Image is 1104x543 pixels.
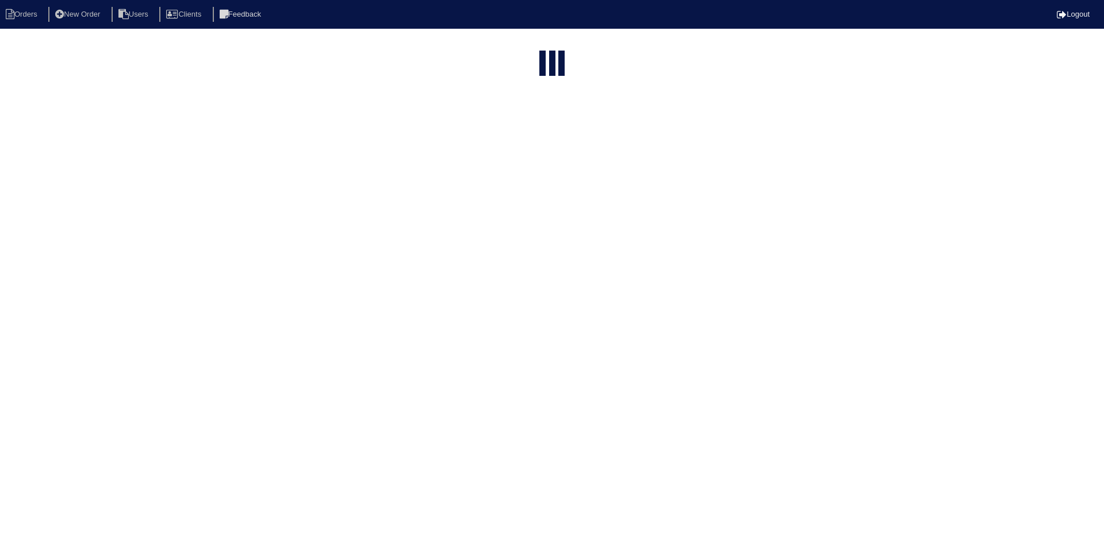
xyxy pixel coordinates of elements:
a: Logout [1057,10,1090,18]
a: New Order [48,10,109,18]
li: Feedback [213,7,270,22]
li: Users [112,7,158,22]
a: Clients [159,10,210,18]
div: loading... [549,51,555,81]
li: Clients [159,7,210,22]
a: Users [112,10,158,18]
li: New Order [48,7,109,22]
